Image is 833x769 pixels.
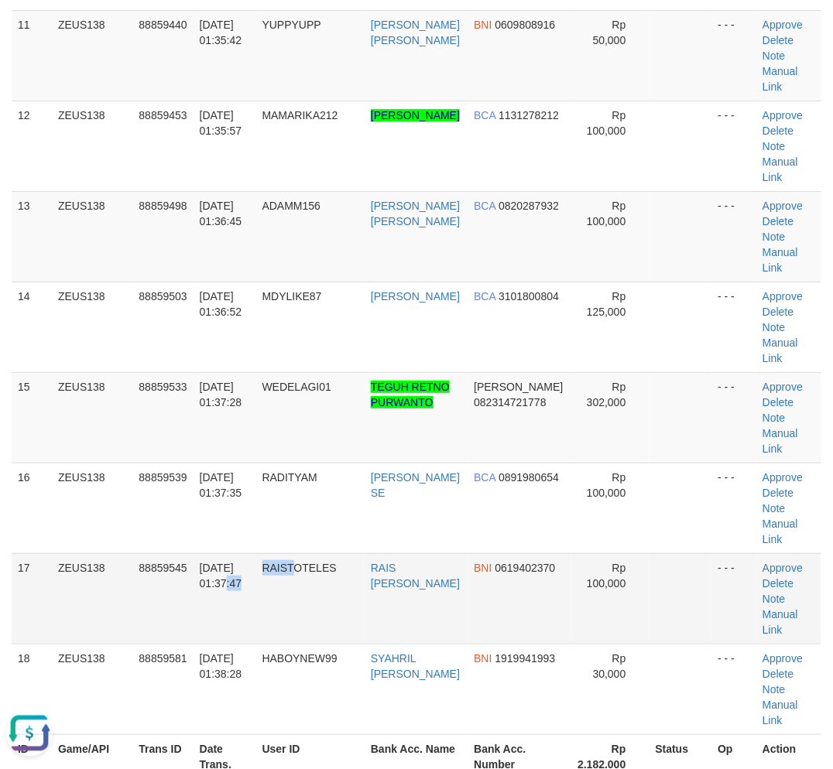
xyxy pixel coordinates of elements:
td: ZEUS138 [52,463,132,553]
button: Open LiveChat chat widget [6,6,53,53]
a: Note [763,593,786,605]
a: Approve [763,290,803,302]
a: Delete [763,306,794,318]
span: [DATE] 01:35:57 [200,109,242,137]
td: ZEUS138 [52,10,132,101]
a: Delete [763,668,794,680]
a: Note [763,231,786,243]
span: Rp 50,000 [593,19,626,46]
span: Rp 100,000 [587,200,626,227]
span: Copy 1919941993 to clipboard [495,652,556,665]
td: 12 [12,101,52,191]
a: Manual Link [763,65,798,93]
td: 14 [12,282,52,372]
a: [PERSON_NAME] [371,290,460,302]
span: [DATE] 01:36:45 [200,200,242,227]
td: 18 [12,644,52,734]
td: - - - [711,10,756,101]
a: [PERSON_NAME] [PERSON_NAME] [371,200,460,227]
span: [DATE] 01:38:28 [200,652,242,680]
span: Copy 0609808916 to clipboard [495,19,556,31]
a: RAIS [PERSON_NAME] [371,562,460,590]
a: Manual Link [763,156,798,183]
span: 88859545 [139,562,187,574]
a: TEGUH RETNO PURWANTO [371,381,450,408]
span: RAISTOTELES [262,562,337,574]
span: Copy 0619402370 to clipboard [495,562,556,574]
td: ZEUS138 [52,644,132,734]
a: SYAHRIL [PERSON_NAME] [371,652,460,680]
span: BCA [474,109,495,121]
span: Rp 302,000 [587,381,626,408]
span: Copy 3101800804 to clipboard [499,290,559,302]
span: [DATE] 01:36:52 [200,290,242,318]
td: ZEUS138 [52,372,132,463]
td: 13 [12,191,52,282]
a: Delete [763,577,794,590]
a: Manual Link [763,337,798,364]
span: BNI [474,19,492,31]
span: Rp 100,000 [587,471,626,499]
a: [PERSON_NAME] [371,109,460,121]
span: BCA [474,200,495,212]
span: BCA [474,290,495,302]
a: Delete [763,487,794,499]
span: Copy 1131278212 to clipboard [499,109,559,121]
a: [PERSON_NAME] SE [371,471,460,499]
span: Rp 100,000 [587,562,626,590]
td: ZEUS138 [52,553,132,644]
a: Delete [763,396,794,408]
a: Note [763,683,786,696]
td: 17 [12,553,52,644]
span: 88859581 [139,652,187,665]
a: Manual Link [763,246,798,274]
td: 15 [12,372,52,463]
span: 88859503 [139,290,187,302]
a: Approve [763,381,803,393]
a: Approve [763,19,803,31]
a: [PERSON_NAME] [PERSON_NAME] [371,19,460,46]
span: 88859533 [139,381,187,393]
td: - - - [711,553,756,644]
span: 88859539 [139,471,187,484]
a: Delete [763,215,794,227]
span: [DATE] 01:37:47 [200,562,242,590]
td: ZEUS138 [52,282,132,372]
a: Manual Link [763,699,798,726]
a: Delete [763,34,794,46]
td: - - - [711,463,756,553]
td: ZEUS138 [52,101,132,191]
a: Approve [763,652,803,665]
a: Note [763,502,786,514]
td: 16 [12,463,52,553]
span: [DATE] 01:35:42 [200,19,242,46]
span: Copy 0891980654 to clipboard [499,471,559,484]
span: RADITYAM [262,471,317,484]
span: BNI [474,652,492,665]
span: Rp 125,000 [587,290,626,318]
td: 11 [12,10,52,101]
td: - - - [711,282,756,372]
a: Manual Link [763,518,798,545]
td: - - - [711,191,756,282]
a: Manual Link [763,427,798,455]
span: YUPPYUPP [262,19,321,31]
a: Delete [763,125,794,137]
span: MAMARIKA212 [262,109,338,121]
td: - - - [711,372,756,463]
a: Approve [763,471,803,484]
a: Manual Link [763,608,798,636]
span: Rp 30,000 [593,652,626,680]
a: Note [763,50,786,62]
span: [DATE] 01:37:35 [200,471,242,499]
span: [PERSON_NAME] [474,381,563,393]
span: Copy 082314721778 to clipboard [474,396,546,408]
span: Copy 0820287932 to clipboard [499,200,559,212]
span: 88859498 [139,200,187,212]
td: - - - [711,644,756,734]
span: WEDELAGI01 [262,381,331,393]
span: Rp 100,000 [587,109,626,137]
span: MDYLIKE87 [262,290,322,302]
span: 88859453 [139,109,187,121]
span: ADAMM156 [262,200,321,212]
